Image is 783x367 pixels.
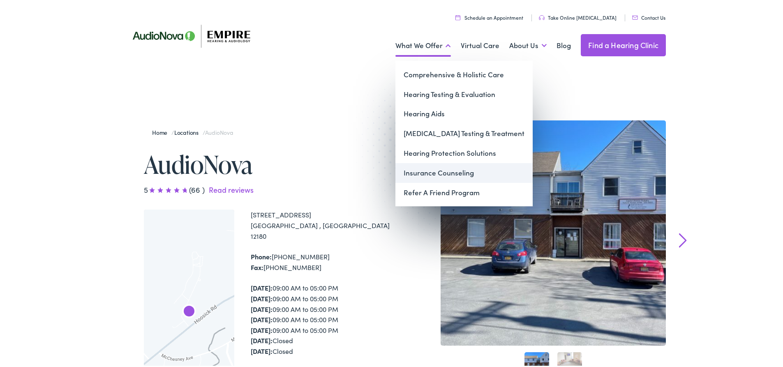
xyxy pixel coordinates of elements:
[632,14,638,18] img: utility icon
[395,162,533,182] a: Insurance Counseling
[144,183,395,194] div: (66 )
[205,127,233,135] span: AudioNova
[251,324,273,333] strong: [DATE]:
[395,83,533,103] a: Hearing Testing & Evaluation
[144,183,189,194] span: 5
[251,345,273,354] strong: [DATE]:
[539,14,545,19] img: utility icon
[251,251,272,260] strong: Phone:
[395,29,451,60] a: What We Offer
[174,127,203,135] a: Locations
[152,127,171,135] a: Home
[395,142,533,162] a: Hearing Protection Solutions
[251,250,395,271] div: [PHONE_NUMBER] [PHONE_NUMBER]
[395,182,533,201] a: Refer A Friend Program
[395,122,533,142] a: [MEDICAL_DATA] Testing & Treatment
[679,232,687,247] a: Next
[395,64,533,83] a: Comprehensive & Holistic Care
[632,13,665,20] a: Contact Us
[395,103,533,122] a: Hearing Aids
[455,13,523,20] a: Schedule an Appointment
[251,208,395,240] div: [STREET_ADDRESS] [GEOGRAPHIC_DATA] , [GEOGRAPHIC_DATA] 12180
[179,301,199,321] div: AudioNova
[455,14,460,19] img: utility icon
[251,314,273,323] strong: [DATE]:
[251,282,273,291] strong: [DATE]:
[209,183,254,194] a: Read reviews
[251,261,263,270] strong: Fax:
[509,29,547,60] a: About Us
[251,303,273,312] strong: [DATE]:
[461,29,499,60] a: Virtual Care
[581,33,666,55] a: Find a Hearing Clinic
[251,335,273,344] strong: [DATE]:
[251,282,395,355] div: 09:00 AM to 05:00 PM 09:00 AM to 05:00 PM 09:00 AM to 05:00 PM 09:00 AM to 05:00 PM 09:00 AM to 0...
[539,13,617,20] a: Take Online [MEDICAL_DATA]
[152,127,233,135] span: / /
[144,150,395,177] h1: AudioNova
[251,293,273,302] strong: [DATE]:
[557,29,571,60] a: Blog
